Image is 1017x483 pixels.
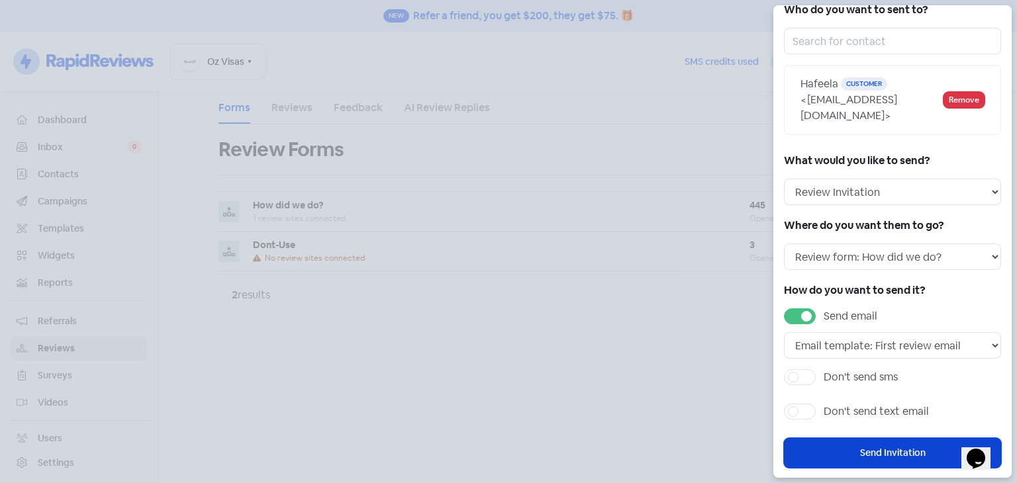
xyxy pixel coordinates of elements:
[784,151,1001,171] h5: What would you like to send?
[841,77,887,91] span: Customer
[784,281,1001,300] h5: How do you want to send it?
[800,77,838,91] span: Hafeela
[944,92,985,108] button: Remove
[824,369,898,385] label: Don't send sms
[824,308,877,324] label: Send email
[824,404,929,419] label: Don't send text email
[961,430,1004,470] iframe: chat widget
[784,28,1001,54] input: Search for contact
[784,438,1001,468] button: Send Invitation
[800,93,897,122] span: <[EMAIL_ADDRESS][DOMAIN_NAME]>
[784,216,1001,236] h5: Where do you want them to go?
